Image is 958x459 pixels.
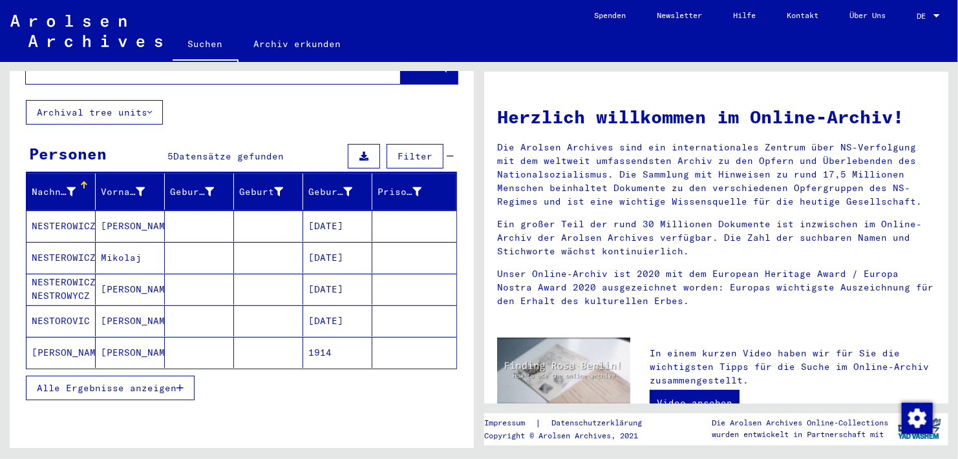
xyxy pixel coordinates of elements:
[96,337,165,368] mat-cell: [PERSON_NAME]
[27,337,96,368] mat-cell: [PERSON_NAME]
[101,181,164,202] div: Vorname
[303,242,372,273] mat-cell: [DATE]
[239,185,283,199] div: Geburt‏
[173,28,239,62] a: Suchen
[712,417,888,429] p: Die Arolsen Archives Online-Collections
[541,416,657,430] a: Datenschutzerklärung
[484,416,535,430] a: Impressum
[497,218,935,258] p: Ein großer Teil der rund 30 Millionen Dokumente ist inzwischen im Online-Archiv der Arolsen Archi...
[303,274,372,305] mat-cell: [DATE]
[497,338,630,410] img: video.jpg
[484,416,657,430] div: |
[96,274,165,305] mat-cell: [PERSON_NAME]
[27,305,96,336] mat-cell: NESTOROVIC
[32,185,76,199] div: Nachname
[484,430,657,442] p: Copyright © Arolsen Archives, 2021
[372,174,456,210] mat-header-cell: Prisoner #
[378,181,441,202] div: Prisoner #
[170,181,233,202] div: Geburtsname
[303,305,372,336] mat-cell: [DATE]
[96,174,165,210] mat-header-cell: Vorname
[239,28,357,59] a: Archiv erkunden
[650,347,935,387] p: In einem kurzen Video haben wir für Sie die wichtigsten Tipps für die Suche im Online-Archiv zusa...
[917,12,931,21] span: DE
[303,337,372,368] mat-cell: 1914
[165,174,234,210] mat-header-cell: Geburtsname
[239,181,303,202] div: Geburt‏
[378,185,421,199] div: Prisoner #
[26,100,163,125] button: Archival tree units
[497,267,935,308] p: Unser Online-Archiv ist 2020 mit dem European Heritage Award / Europa Nostra Award 2020 ausgezeic...
[27,274,96,305] mat-cell: NESTEROWICZ NESTROWYCZ
[398,150,432,162] span: Filter
[27,210,96,241] mat-cell: NESTEROWICZ
[234,174,303,210] mat-header-cell: Geburt‏
[308,185,352,199] div: Geburtsdatum
[37,382,176,394] span: Alle Ergebnisse anzeigen
[32,181,95,202] div: Nachname
[497,141,935,209] p: Die Arolsen Archives sind ein internationales Zentrum über NS-Verfolgung mit dem weltweit umfasse...
[101,185,145,199] div: Vorname
[895,413,944,445] img: yv_logo.png
[29,142,107,165] div: Personen
[167,150,173,162] span: 5
[308,181,372,202] div: Geburtsdatum
[902,403,933,434] img: Zustimmung ändern
[303,174,372,210] mat-header-cell: Geburtsdatum
[303,210,372,241] mat-cell: [DATE]
[27,242,96,273] mat-cell: NESTEROWICZ
[96,210,165,241] mat-cell: [PERSON_NAME]
[497,103,935,130] h1: Herzlich willkommen im Online-Archiv!
[96,305,165,336] mat-cell: [PERSON_NAME]
[712,429,888,440] p: wurden entwickelt in Partnerschaft mit
[26,376,195,400] button: Alle Ergebnisse anzeigen
[387,144,443,168] button: Filter
[650,390,740,416] a: Video ansehen
[173,150,284,162] span: Datensätze gefunden
[96,242,165,273] mat-cell: Mikolaj
[27,174,96,210] mat-header-cell: Nachname
[170,185,214,199] div: Geburtsname
[10,15,162,47] img: Arolsen_neg.svg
